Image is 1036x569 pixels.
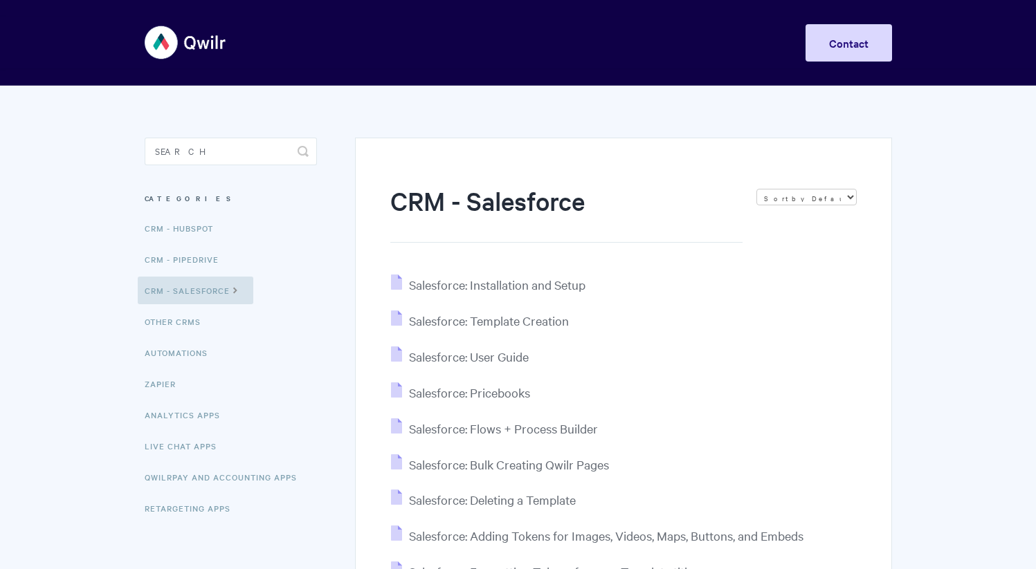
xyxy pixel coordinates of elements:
[391,420,598,436] a: Salesforce: Flows + Process Builder
[145,401,230,429] a: Analytics Apps
[409,420,598,436] span: Salesforce: Flows + Process Builder
[145,308,211,335] a: Other CRMs
[391,492,576,507] a: Salesforce: Deleting a Template
[145,245,229,273] a: CRM - Pipedrive
[145,138,317,165] input: Search
[391,277,585,292] a: Salesforce: Installation and Setup
[145,463,307,491] a: QwilrPay and Accounting Apps
[145,214,224,242] a: CRM - HubSpot
[409,528,803,543] span: Salesforce: Adding Tokens for Images, Videos, Maps, Buttons, and Embeds
[145,17,227,68] img: Qwilr Help Center
[409,277,585,292] span: Salesforce: Installation and Setup
[391,456,609,472] a: Salesforce: Bulk Creating Qwilr Pages
[391,384,530,400] a: Salesforce: Pricebooks
[409,348,529,364] span: Salesforce: User Guide
[145,186,317,211] h3: Categories
[391,313,569,328] a: Salesforce: Template Creation
[145,370,186,398] a: Zapier
[145,432,227,460] a: Live Chat Apps
[145,339,218,366] a: Automations
[390,183,742,243] h1: CRM - Salesforce
[756,189,857,205] select: Page reloads on selection
[409,384,530,400] span: Salesforce: Pricebooks
[409,492,576,507] span: Salesforce: Deleting a Template
[145,494,241,522] a: Retargeting Apps
[409,313,569,328] span: Salesforce: Template Creation
[391,528,803,543] a: Salesforce: Adding Tokens for Images, Videos, Maps, Buttons, and Embeds
[409,456,609,472] span: Salesforce: Bulk Creating Qwilr Pages
[806,24,892,62] a: Contact
[138,277,253,304] a: CRM - Salesforce
[391,348,529,364] a: Salesforce: User Guide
